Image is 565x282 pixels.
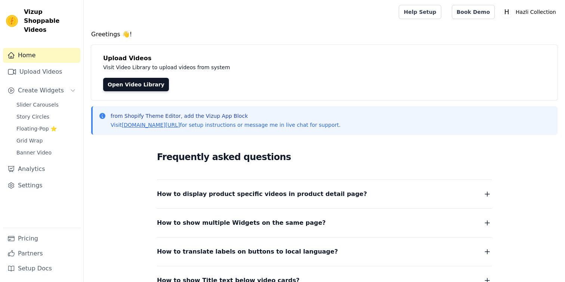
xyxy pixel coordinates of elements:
a: Home [3,48,80,63]
p: Visit for setup instructions or message me in live chat for support. [111,121,340,129]
span: How to show multiple Widgets on the same page? [157,218,326,228]
span: Floating-Pop ⭐ [16,125,57,132]
a: Open Video Library [103,78,169,91]
a: [DOMAIN_NAME][URL] [122,122,180,128]
span: How to translate labels on buttons to local language? [157,246,338,257]
button: How to display product specific videos in product detail page? [157,189,492,199]
a: Banner Video [12,147,80,158]
h4: Greetings 👋! [91,30,558,39]
a: Upload Videos [3,64,80,79]
a: Floating-Pop ⭐ [12,123,80,134]
a: Setup Docs [3,261,80,276]
text: H [504,8,509,16]
span: Vizup Shoppable Videos [24,7,77,34]
button: H Hazli Collection [501,5,559,19]
span: Story Circles [16,113,49,120]
img: Vizup [6,15,18,27]
a: Pricing [3,231,80,246]
p: Hazli Collection [513,5,559,19]
a: Slider Carousels [12,99,80,110]
a: Book Demo [452,5,495,19]
a: Story Circles [12,111,80,122]
button: How to show multiple Widgets on the same page? [157,218,492,228]
span: Slider Carousels [16,101,59,108]
button: Create Widgets [3,83,80,98]
span: Create Widgets [18,86,64,95]
p: Visit Video Library to upload videos from system [103,63,438,72]
p: from Shopify Theme Editor, add the Vizup App Block [111,112,340,120]
button: How to translate labels on buttons to local language? [157,246,492,257]
span: Grid Wrap [16,137,43,144]
a: Settings [3,178,80,193]
a: Help Setup [399,5,441,19]
span: How to display product specific videos in product detail page? [157,189,367,199]
span: Banner Video [16,149,52,156]
a: Partners [3,246,80,261]
a: Grid Wrap [12,135,80,146]
h4: Upload Videos [103,54,546,63]
h2: Frequently asked questions [157,150,492,165]
a: Analytics [3,162,80,177]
